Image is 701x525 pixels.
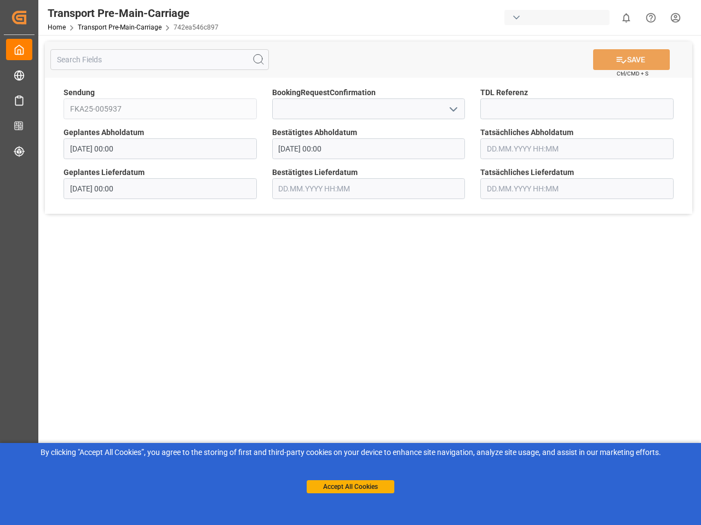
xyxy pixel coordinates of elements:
span: Bestätigtes Lieferdatum [272,167,358,178]
span: Geplantes Abholdatum [64,127,144,138]
input: DD.MM.YYYY HH:MM [480,138,674,159]
span: Tatsächliches Lieferdatum [480,167,574,178]
button: show 0 new notifications [614,5,639,30]
input: Search Fields [50,49,269,70]
button: open menu [445,101,461,118]
span: Tatsächliches Abholdatum [480,127,573,138]
span: TDL Referenz [480,87,528,98]
input: DD.MM.YYYY HH:MM [272,138,466,159]
button: Accept All Cookies [307,480,394,493]
button: Help Center [639,5,663,30]
div: Transport Pre-Main-Carriage [48,5,219,21]
input: DD.MM.YYYY HH:MM [64,178,257,199]
input: DD.MM.YYYY HH:MM [272,178,466,199]
span: Bestätigtes Abholdatum [272,127,357,138]
span: Sendung [64,87,95,98]
a: Home [48,24,66,31]
a: Transport Pre-Main-Carriage [78,24,162,31]
span: Ctrl/CMD + S [617,69,648,78]
div: By clicking "Accept All Cookies”, you agree to the storing of first and third-party cookies on yo... [8,447,693,458]
span: Geplantes Lieferdatum [64,167,145,178]
button: SAVE [593,49,670,70]
span: BookingRequestConfirmation [272,87,376,98]
input: DD.MM.YYYY HH:MM [480,178,674,199]
input: DD.MM.YYYY HH:MM [64,138,257,159]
